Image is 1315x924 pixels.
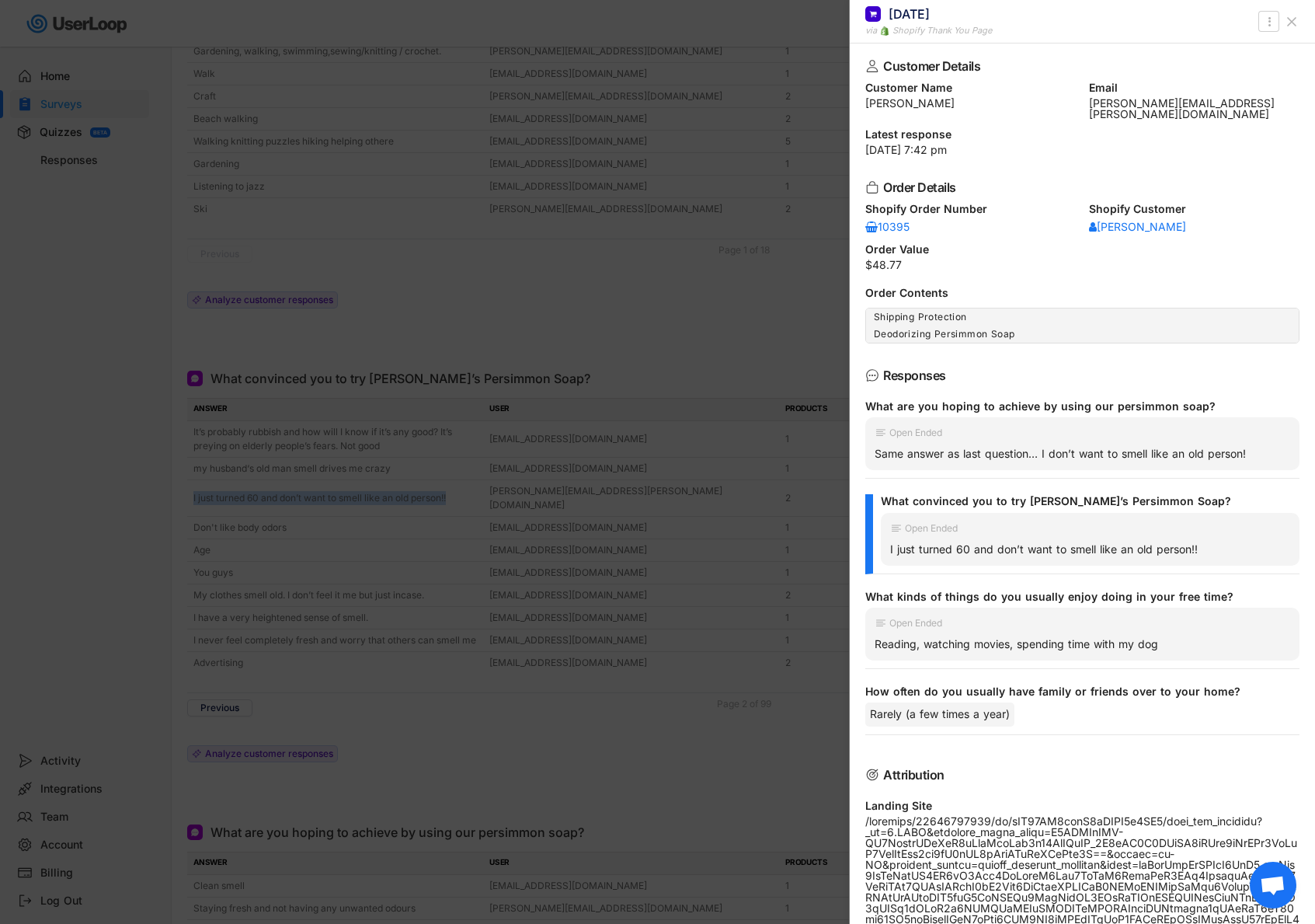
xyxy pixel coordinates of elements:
div: Open Ended [889,619,942,628]
div: Open Ended [905,524,958,533]
div: Email [1089,82,1300,93]
div: [DATE] [889,5,930,23]
div: Deodorizing Persimmon Soap [874,328,1291,340]
div: [PERSON_NAME] [1089,221,1186,232]
div: Shipping Protection [874,311,1291,323]
div: Order Contents [865,288,1299,298]
div: Rarely (a few times a year) [865,703,1014,726]
div: Customer Details [883,60,1275,72]
div: Shopify Thank You Page [892,24,992,37]
div: What convinced you to try [PERSON_NAME]’s Persimmon Soap? [881,494,1287,508]
div: via [865,24,877,37]
a: 10395 [865,219,912,235]
text:  [1268,13,1271,30]
div: Reading, watching movies, spending time with my dog [875,637,1290,651]
div: How often do you usually have family or friends over to your home? [865,685,1287,699]
img: 1156660_ecommerce_logo_shopify_icon%20%281%29.png [880,26,889,36]
div: Customer Name [865,82,1077,93]
div: What kinds of things do you usually enjoy doing in your free time? [865,590,1287,604]
div: $48.77 [865,260,1299,270]
div: What are you hoping to achieve by using our persimmon soap? [865,399,1287,413]
div: Landing Site [865,800,1299,811]
div: Attribution [883,769,1275,781]
div: [PERSON_NAME] [865,98,1077,109]
div: Order Details [883,181,1275,194]
div: 10395 [865,221,912,232]
div: Order Value [865,244,1299,255]
button:  [1261,12,1277,31]
div: I just turned 60 and don’t want to smell like an old person!! [890,542,1290,556]
a: [PERSON_NAME] [1089,219,1186,235]
div: [PERSON_NAME][EMAIL_ADDRESS][PERSON_NAME][DOMAIN_NAME] [1089,98,1300,120]
div: Open chat [1250,862,1296,908]
div: Shopify Customer [1089,204,1300,214]
div: Same answer as last question… I don’t want to smell like an old person! [875,447,1290,461]
div: Open Ended [889,428,942,438]
div: Shopify Order Number [865,204,1077,214]
div: Responses [883,369,1275,382]
div: [DATE] 7:42 pm [865,145,1299,155]
div: Latest response [865,129,1299,140]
